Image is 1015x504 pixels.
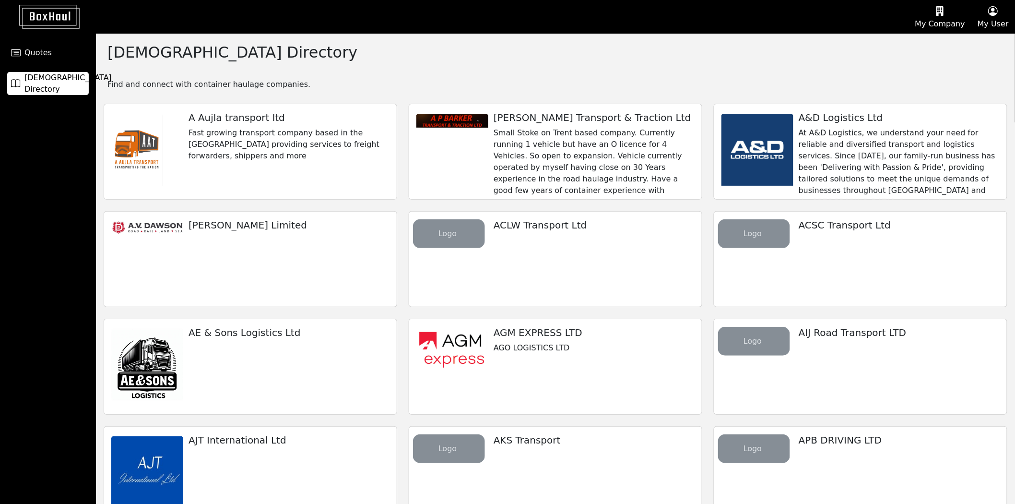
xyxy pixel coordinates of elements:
[718,434,790,463] svg: Placeholder: Image cap
[189,327,389,338] h5: AE & Sons Logistics Ltd
[494,219,694,231] h5: ACLW Transport Ltd
[111,329,183,401] img: ...
[799,219,999,231] h5: ACSC Transport Ltd
[104,319,397,415] a: ...AE & Sons Logistics Ltd
[721,114,793,186] img: ...
[416,329,488,371] img: ...
[413,219,485,248] svg: Placeholder: Image cap
[799,127,999,335] p: At A&D Logistics, we understand your need for reliable and diversified transport and logistics se...
[438,444,457,453] text: Logo
[409,319,702,415] a: ...AGM EXPRESS LTDAGO LOGISTICS LTD
[7,72,89,95] a: [DEMOGRAPHIC_DATA] Directory
[494,342,694,354] p: AGO LOGISTICS LTD
[718,219,790,248] svg: Placeholder: Image cap
[96,77,1015,90] div: Find and connect with container haulage companies.
[189,127,389,162] p: Fast growing transport company based in the [GEOGRAPHIC_DATA] providing services to freight forwa...
[714,104,1007,200] a: ...A&D Logistics LtdAt A&D Logistics, we understand your need for reliable and diversified transp...
[744,229,762,238] text: Logo
[111,221,183,234] img: ...
[494,112,694,123] h5: [PERSON_NAME] Transport & Traction Ltd
[111,114,163,186] img: ...
[799,434,999,446] h5: APB DRIVING LTD
[409,211,702,307] a: Placeholder: Image capACLW Transport Ltd
[494,327,694,338] h5: AGM EXPRESS LTD
[189,434,389,446] h5: AJT International Ltd
[7,41,89,64] a: Quotes
[494,434,694,446] h5: AKS Transport
[24,47,52,59] span: Quotes
[718,327,790,356] svg: Placeholder: Image cap
[189,219,389,231] h5: [PERSON_NAME] Limited
[744,336,762,346] text: Logo
[799,112,999,123] h5: A&D Logistics Ltd
[714,211,1007,307] a: Placeholder: Image capACSC Transport Ltd
[971,0,1015,33] button: My User
[413,434,485,463] svg: Placeholder: Image cap
[104,211,397,307] a: ...[PERSON_NAME] Limited
[107,43,357,61] h2: [DEMOGRAPHIC_DATA] Directory
[5,5,80,29] img: BoxHaul
[104,104,397,200] a: ...A Aujla transport ltdFast growing transport company based in the [GEOGRAPHIC_DATA] providing s...
[714,319,1007,415] a: Placeholder: Image capAIJ Road Transport LTD
[409,104,702,200] a: ...[PERSON_NAME] Transport & Traction LtdSmall Stoke on Trent based company. Currently running 1 ...
[24,72,112,95] span: [DEMOGRAPHIC_DATA] Directory
[494,127,694,254] p: Small Stoke on Trent based company. Currently running 1 vehicle but have an O licence for 4 Vehic...
[744,444,762,453] text: Logo
[909,0,971,33] button: My Company
[438,229,457,238] text: Logo
[799,327,999,338] h5: AIJ Road Transport LTD
[416,114,488,128] img: ...
[189,112,389,123] h5: A Aujla transport ltd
